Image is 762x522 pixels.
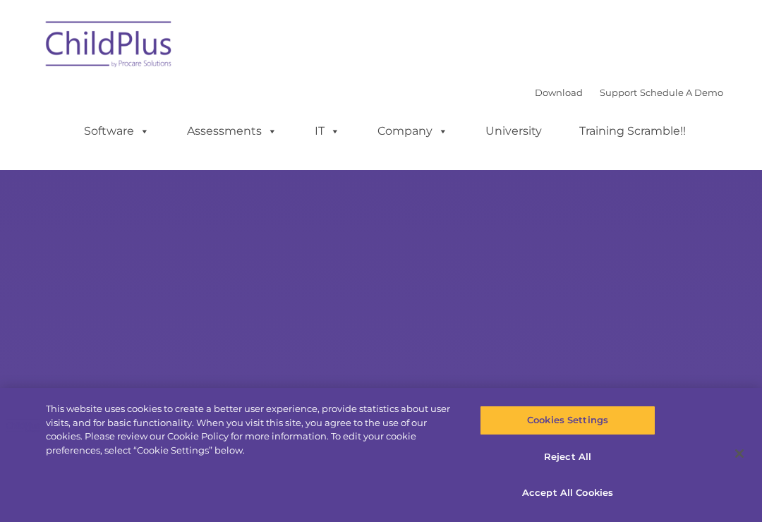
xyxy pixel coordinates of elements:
a: Schedule A Demo [640,87,723,98]
img: ChildPlus by Procare Solutions [39,11,180,82]
button: Close [724,438,755,469]
button: Accept All Cookies [480,478,655,508]
font: | [535,87,723,98]
a: IT [301,117,354,145]
div: This website uses cookies to create a better user experience, provide statistics about user visit... [46,402,457,457]
a: Download [535,87,583,98]
button: Cookies Settings [480,406,655,435]
a: Training Scramble!! [565,117,700,145]
a: Company [363,117,462,145]
a: Support [600,87,637,98]
a: University [471,117,556,145]
a: Software [70,117,164,145]
a: Assessments [173,117,291,145]
button: Reject All [480,442,655,472]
